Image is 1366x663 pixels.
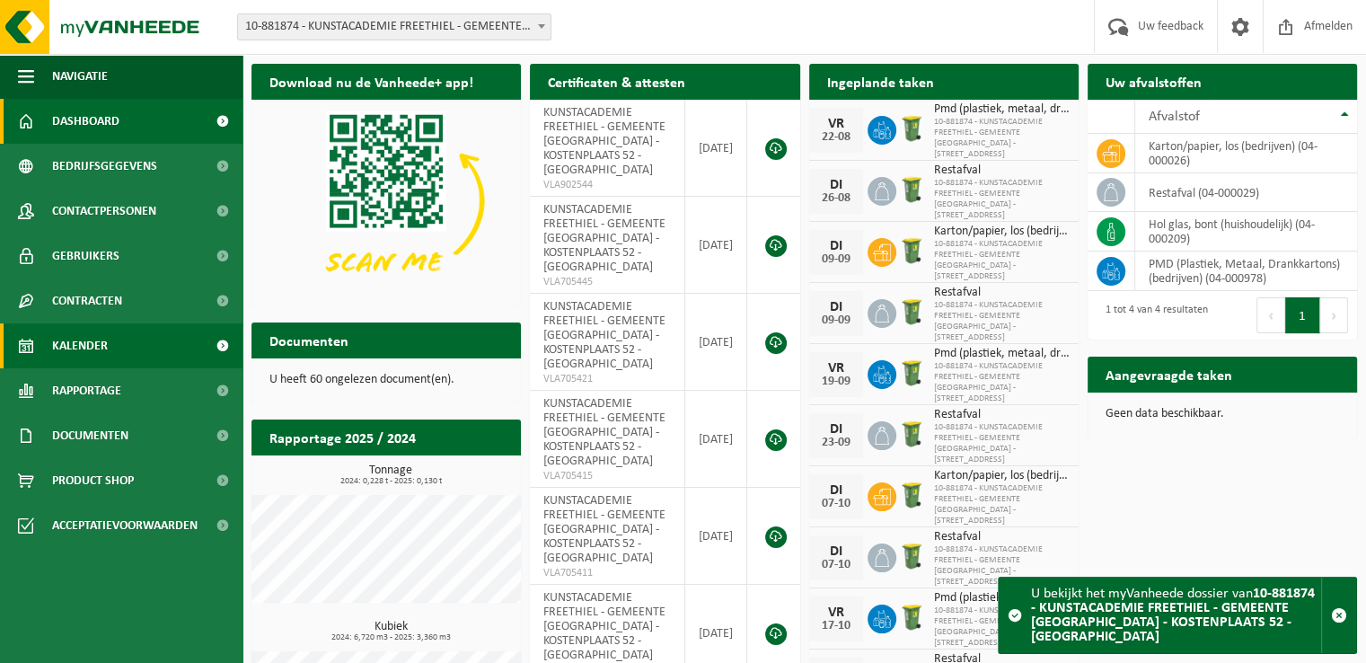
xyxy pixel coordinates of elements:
[896,419,927,449] img: WB-0240-HPE-GN-51
[934,178,1070,221] span: 10-881874 - KUNSTACADEMIE FREETHIEL - GEMEENTE [GEOGRAPHIC_DATA] - [STREET_ADDRESS]
[818,483,854,498] div: DI
[818,498,854,510] div: 07-10
[685,100,747,197] td: [DATE]
[1088,64,1220,99] h2: Uw afvalstoffen
[685,391,747,488] td: [DATE]
[1135,252,1357,291] td: PMD (Plastiek, Metaal, Drankkartons) (bedrijven) (04-000978)
[52,99,119,144] span: Dashboard
[260,477,521,486] span: 2024: 0,228 t - 2025: 0,130 t
[818,300,854,314] div: DI
[818,314,854,327] div: 09-09
[818,422,854,437] div: DI
[1285,297,1320,333] button: 1
[934,361,1070,404] span: 10-881874 - KUNSTACADEMIE FREETHIEL - GEMEENTE [GEOGRAPHIC_DATA] - [STREET_ADDRESS]
[543,591,665,662] span: KUNSTACADEMIE FREETHIEL - GEMEENTE [GEOGRAPHIC_DATA] - KOSTENPLAATS 52 - [GEOGRAPHIC_DATA]
[896,480,927,510] img: WB-0240-HPE-GN-51
[237,13,551,40] span: 10-881874 - KUNSTACADEMIE FREETHIEL - GEMEENTE BEVEREN - KOSTENPLAATS 52 - BEVEREN-WAAS
[543,203,665,274] span: KUNSTACADEMIE FREETHIEL - GEMEENTE [GEOGRAPHIC_DATA] - KOSTENPLAATS 52 - [GEOGRAPHIC_DATA]
[818,620,854,632] div: 17-10
[818,239,854,253] div: DI
[543,469,670,483] span: VLA705415
[685,488,747,585] td: [DATE]
[818,544,854,559] div: DI
[934,117,1070,160] span: 10-881874 - KUNSTACADEMIE FREETHIEL - GEMEENTE [GEOGRAPHIC_DATA] - [STREET_ADDRESS]
[260,464,521,486] h3: Tonnage
[1031,578,1321,653] div: U bekijkt het myVanheede dossier van
[934,544,1070,588] span: 10-881874 - KUNSTACADEMIE FREETHIEL - GEMEENTE [GEOGRAPHIC_DATA] - [STREET_ADDRESS]
[896,113,927,144] img: WB-0240-HPE-GN-51
[260,633,521,642] span: 2024: 6,720 m3 - 2025: 3,360 m3
[52,54,108,99] span: Navigatie
[818,117,854,131] div: VR
[934,300,1070,343] span: 10-881874 - KUNSTACADEMIE FREETHIEL - GEMEENTE [GEOGRAPHIC_DATA] - [STREET_ADDRESS]
[543,494,665,565] span: KUNSTACADEMIE FREETHIEL - GEMEENTE [GEOGRAPHIC_DATA] - KOSTENPLAATS 52 - [GEOGRAPHIC_DATA]
[543,300,665,371] span: KUNSTACADEMIE FREETHIEL - GEMEENTE [GEOGRAPHIC_DATA] - KOSTENPLAATS 52 - [GEOGRAPHIC_DATA]
[896,602,927,632] img: WB-0240-HPE-GN-51
[543,566,670,580] span: VLA705411
[896,235,927,266] img: WB-0240-HPE-GN-51
[818,178,854,192] div: DI
[1088,357,1250,392] h2: Aangevraagde taken
[260,621,521,642] h3: Kubiek
[818,253,854,266] div: 09-09
[818,376,854,388] div: 19-09
[543,372,670,386] span: VLA705421
[685,294,747,391] td: [DATE]
[52,189,156,234] span: Contactpersonen
[238,14,551,40] span: 10-881874 - KUNSTACADEMIE FREETHIEL - GEMEENTE BEVEREN - KOSTENPLAATS 52 - BEVEREN-WAAS
[818,192,854,205] div: 26-08
[530,64,703,99] h2: Certificaten & attesten
[896,174,927,205] img: WB-0240-HPE-GN-51
[52,503,198,548] span: Acceptatievoorwaarden
[52,234,119,278] span: Gebruikers
[1135,212,1357,252] td: hol glas, bont (huishoudelijk) (04-000209)
[934,606,1070,649] span: 10-881874 - KUNSTACADEMIE FREETHIEL - GEMEENTE [GEOGRAPHIC_DATA] - [STREET_ADDRESS]
[809,64,952,99] h2: Ingeplande taken
[685,197,747,294] td: [DATE]
[52,323,108,368] span: Kalender
[543,106,665,177] span: KUNSTACADEMIE FREETHIEL - GEMEENTE [GEOGRAPHIC_DATA] - KOSTENPLAATS 52 - [GEOGRAPHIC_DATA]
[1320,297,1348,333] button: Next
[818,559,854,571] div: 07-10
[818,131,854,144] div: 22-08
[387,455,519,491] a: Bekijk rapportage
[896,296,927,327] img: WB-0240-HPE-GN-51
[934,422,1070,465] span: 10-881874 - KUNSTACADEMIE FREETHIEL - GEMEENTE [GEOGRAPHIC_DATA] - [STREET_ADDRESS]
[251,100,521,302] img: Download de VHEPlus App
[934,347,1070,361] span: Pmd (plastiek, metaal, drankkartons) (bedrijven)
[543,397,665,468] span: KUNSTACADEMIE FREETHIEL - GEMEENTE [GEOGRAPHIC_DATA] - KOSTENPLAATS 52 - [GEOGRAPHIC_DATA]
[1097,296,1208,335] div: 1 tot 4 van 4 resultaten
[251,420,434,455] h2: Rapportage 2025 / 2024
[934,591,1070,606] span: Pmd (plastiek, metaal, drankkartons) (bedrijven)
[934,225,1070,239] span: Karton/papier, los (bedrijven)
[896,358,927,388] img: WB-0240-HPE-GN-51
[934,483,1070,526] span: 10-881874 - KUNSTACADEMIE FREETHIEL - GEMEENTE [GEOGRAPHIC_DATA] - [STREET_ADDRESS]
[934,239,1070,282] span: 10-881874 - KUNSTACADEMIE FREETHIEL - GEMEENTE [GEOGRAPHIC_DATA] - [STREET_ADDRESS]
[52,413,128,458] span: Documenten
[1031,587,1315,644] strong: 10-881874 - KUNSTACADEMIE FREETHIEL - GEMEENTE [GEOGRAPHIC_DATA] - KOSTENPLAATS 52 - [GEOGRAPHIC_...
[543,178,670,192] span: VLA902544
[934,164,1070,178] span: Restafval
[934,408,1070,422] span: Restafval
[934,469,1070,483] span: Karton/papier, los (bedrijven)
[1149,110,1200,124] span: Afvalstof
[1135,173,1357,212] td: restafval (04-000029)
[1135,134,1357,173] td: karton/papier, los (bedrijven) (04-000026)
[543,275,670,289] span: VLA705445
[251,64,491,99] h2: Download nu de Vanheede+ app!
[934,530,1070,544] span: Restafval
[1256,297,1285,333] button: Previous
[52,278,122,323] span: Contracten
[52,458,134,503] span: Product Shop
[818,437,854,449] div: 23-09
[52,144,157,189] span: Bedrijfsgegevens
[818,361,854,376] div: VR
[52,368,121,413] span: Rapportage
[818,606,854,620] div: VR
[251,323,366,358] h2: Documenten
[934,286,1070,300] span: Restafval
[934,102,1070,117] span: Pmd (plastiek, metaal, drankkartons) (bedrijven)
[269,374,503,386] p: U heeft 60 ongelezen document(en).
[896,541,927,571] img: WB-0240-HPE-GN-51
[1106,408,1339,420] p: Geen data beschikbaar.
